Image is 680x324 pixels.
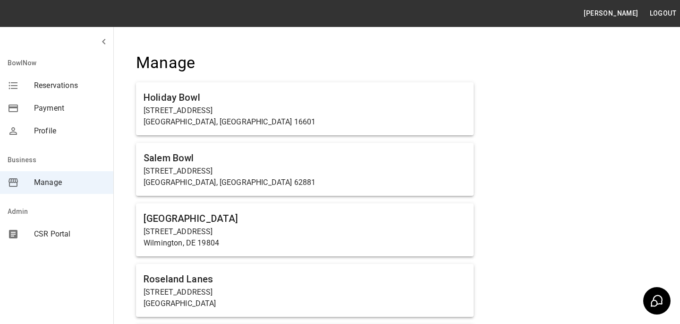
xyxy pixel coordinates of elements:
[144,237,466,249] p: Wilmington, DE 19804
[646,5,680,22] button: Logout
[144,150,466,166] h6: Salem Bowl
[580,5,642,22] button: [PERSON_NAME]
[144,166,466,177] p: [STREET_ADDRESS]
[34,103,106,114] span: Payment
[144,271,466,287] h6: Roseland Lanes
[5,9,57,18] img: logo
[144,116,466,128] p: [GEOGRAPHIC_DATA], [GEOGRAPHIC_DATA] 16601
[136,53,474,73] h4: Manage
[34,125,106,137] span: Profile
[144,226,466,237] p: [STREET_ADDRESS]
[144,105,466,116] p: [STREET_ADDRESS]
[144,298,466,309] p: [GEOGRAPHIC_DATA]
[144,177,466,188] p: [GEOGRAPHIC_DATA], [GEOGRAPHIC_DATA] 62881
[34,80,106,91] span: Reservations
[34,177,106,188] span: Manage
[144,211,466,226] h6: [GEOGRAPHIC_DATA]
[144,287,466,298] p: [STREET_ADDRESS]
[144,90,466,105] h6: Holiday Bowl
[34,228,106,240] span: CSR Portal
